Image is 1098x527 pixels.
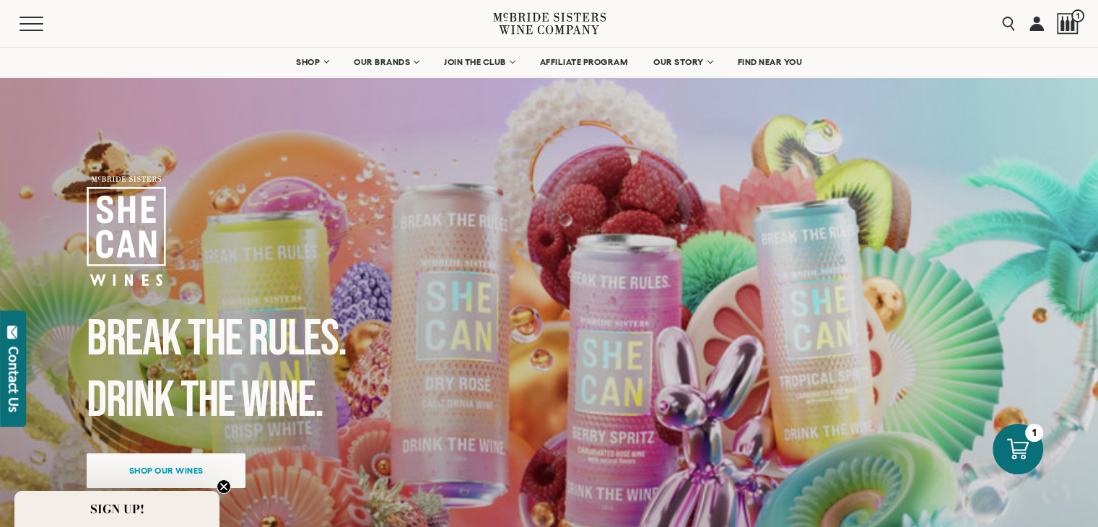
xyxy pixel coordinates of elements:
span: OUR STORY [653,57,704,67]
button: Close teaser [217,479,231,494]
span: Drink [87,370,174,431]
span: Rules. [248,309,346,370]
span: SIGN UP! [90,500,144,518]
span: the [188,309,242,370]
span: SHOP [296,57,321,67]
span: OUR BRANDS [354,57,410,67]
span: 1 [1071,9,1084,22]
span: Shop our wines [104,456,229,484]
span: FIND NEAR YOU [738,57,803,67]
a: OUR BRANDS [344,48,427,77]
div: 1 [1025,424,1043,442]
span: Wine. [241,370,323,431]
span: Break [87,309,181,370]
span: AFFILIATE PROGRAM [540,57,628,67]
a: FIND NEAR YOU [728,48,812,77]
span: JOIN THE CLUB [444,57,506,67]
a: SHOP [287,48,337,77]
div: SIGN UP!Close teaser [14,491,219,527]
a: Shop our wines [87,453,245,488]
a: AFFILIATE PROGRAM [531,48,637,77]
button: Mobile Menu Trigger [19,17,71,31]
span: the [180,370,235,431]
a: OUR STORY [644,48,721,77]
a: JOIN THE CLUB [435,48,523,77]
div: Contact Us [6,347,21,412]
